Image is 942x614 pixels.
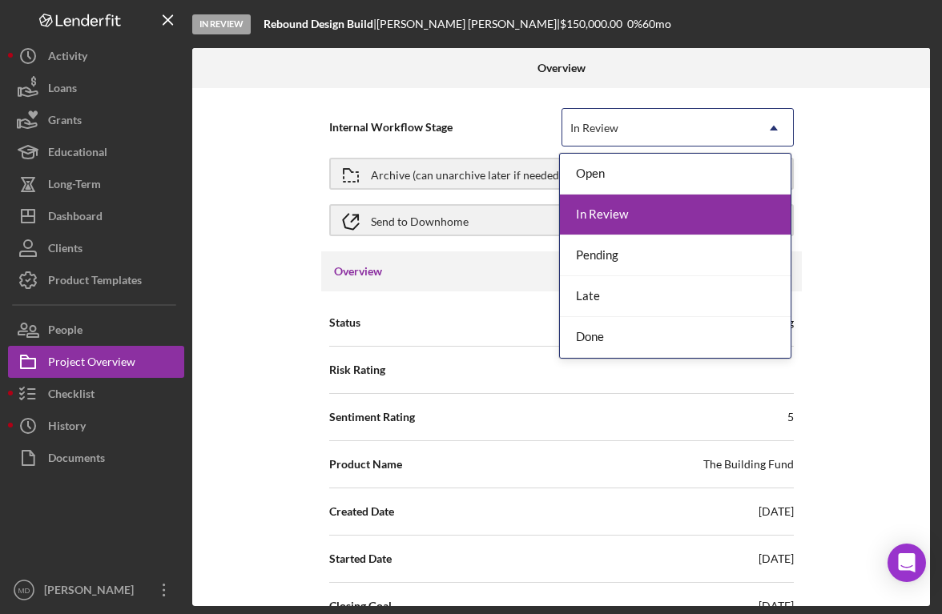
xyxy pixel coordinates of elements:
h3: Overview [334,263,382,279]
button: Archive (can unarchive later if needed) [329,158,794,190]
button: Documents [8,442,184,474]
div: History [48,410,86,446]
button: History [8,410,184,442]
text: MD [18,586,30,595]
button: Loans [8,72,184,104]
button: Dashboard [8,200,184,232]
div: In Review [570,122,618,134]
div: Clients [48,232,83,268]
button: Educational [8,136,184,168]
div: 0 % [627,18,642,30]
div: [DATE] [759,598,794,614]
button: Send to Downhome [329,204,794,236]
div: Documents [48,442,105,478]
div: Done [560,317,791,358]
div: 60 mo [642,18,671,30]
span: Started Date [329,551,392,567]
div: Open [560,154,791,195]
div: Loans [48,72,77,108]
div: [PERSON_NAME] [PERSON_NAME] | [376,18,560,30]
span: Created Date [329,504,394,520]
div: [PERSON_NAME] [40,574,144,610]
div: [DATE] [759,551,794,567]
div: In Review [192,14,251,34]
button: Activity [8,40,184,72]
div: In Review [560,195,791,235]
div: The Building Fund [703,456,794,472]
div: Dashboard [48,200,103,236]
div: Checklist [48,378,95,414]
div: Long-Term [48,168,101,204]
div: Grants [48,104,82,140]
div: Product Templates [48,264,142,300]
button: Checklist [8,378,184,410]
button: Project Overview [8,346,184,378]
button: Product Templates [8,264,184,296]
button: Long-Term [8,168,184,200]
div: Late [560,276,791,317]
b: Overview [537,62,586,74]
div: | [264,18,376,30]
span: Sentiment Rating [329,409,415,425]
span: Risk Rating [329,362,385,378]
span: Status [329,315,360,331]
button: MD[PERSON_NAME] [8,574,184,606]
div: Pending [560,235,791,276]
span: Internal Workflow Stage [329,119,562,135]
button: Clients [8,232,184,264]
div: People [48,314,83,350]
button: Grants [8,104,184,136]
div: Archive (can unarchive later if needed) [371,159,562,188]
div: [DATE] [759,504,794,520]
div: Send to Downhome [371,206,469,235]
div: Open Intercom Messenger [888,544,926,582]
div: $150,000.00 [560,18,627,30]
span: Product Name [329,456,402,472]
div: Educational [48,136,107,172]
div: Activity [48,40,87,76]
div: Project Overview [48,346,135,382]
b: Rebound Design Build [264,17,373,30]
button: People [8,314,184,346]
div: 5 [787,409,794,425]
span: Closing Goal [329,598,392,614]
